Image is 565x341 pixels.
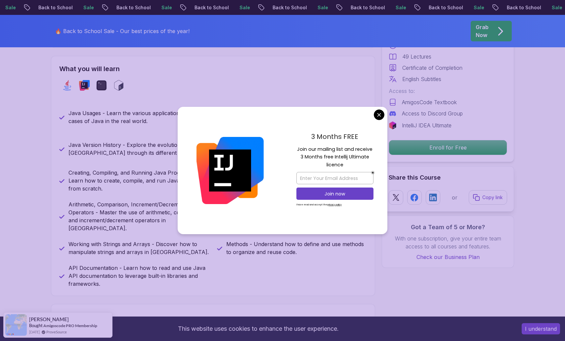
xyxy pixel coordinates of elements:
[29,317,69,322] span: [PERSON_NAME]
[68,141,209,157] p: Java Version History - Explore the evolution of [GEOGRAPHIC_DATA] through its different versions.
[389,223,507,232] h3: Got a Team of 5 or More?
[175,4,220,11] p: Back to School
[487,4,532,11] p: Back to School
[402,53,431,61] p: 49 Lectures
[389,121,397,129] img: jetbrains logo
[29,323,43,328] span: Bought
[68,109,209,125] p: Java Usages - Learn the various applications and use cases of Java in the real world.
[522,323,560,334] button: Accept cookies
[68,169,209,192] p: Creating, Compiling, and Running Java Programs - Learn how to create, compile, and run Java progr...
[46,329,67,335] a: ProveSource
[402,64,462,72] p: Certificate of Completion
[402,98,457,106] p: AmigosCode Textbook
[142,4,163,11] p: Sale
[476,23,489,39] p: Grab Now
[226,240,367,256] p: Methods - Understand how to define and use methods to organize and reuse code.
[68,200,209,232] p: Arithmetic, Comparison, Increment/Decrement Operators - Master the use of arithmetic, comparison,...
[469,190,507,205] button: Copy link
[97,4,142,11] p: Back to School
[220,4,241,11] p: Sale
[62,80,72,91] img: java logo
[452,193,457,201] p: or
[19,4,64,11] p: Back to School
[226,105,367,129] p: Compiled vs Interpreted, Static vs Dynamic Typing - Understand the differences between compiled a...
[402,75,441,83] p: English Subtitles
[402,121,452,129] p: IntelliJ IDEA Ultimate
[376,4,397,11] p: Sale
[43,323,97,328] a: Amigoscode PRO Membership
[253,4,298,11] p: Back to School
[454,4,475,11] p: Sale
[409,4,454,11] p: Back to School
[402,109,463,117] p: Access to Discord Group
[113,80,124,91] img: bash logo
[29,329,40,335] span: [DATE]
[389,140,507,155] button: Enroll for Free
[389,234,507,250] p: With one subscription, give your entire team access to all courses and features.
[68,240,209,256] p: Working with Strings and Arrays - Discover how to manipulate strings and arrays in [GEOGRAPHIC_DA...
[96,80,107,91] img: terminal logo
[5,314,27,336] img: provesource social proof notification image
[64,4,85,11] p: Sale
[532,4,553,11] p: Sale
[298,4,319,11] p: Sale
[331,4,376,11] p: Back to School
[55,27,190,35] p: 🔥 Back to School Sale - Our best prices of the year!
[482,194,503,201] p: Copy link
[68,264,209,288] p: API Documentation - Learn how to read and use Java API documentation to leverage built-in librari...
[389,87,507,95] p: Access to:
[389,253,507,261] a: Check our Business Plan
[79,80,90,91] img: intellij logo
[389,173,507,182] h2: Share this Course
[5,321,512,336] div: This website uses cookies to enhance the user experience.
[59,64,367,73] h2: What you will learn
